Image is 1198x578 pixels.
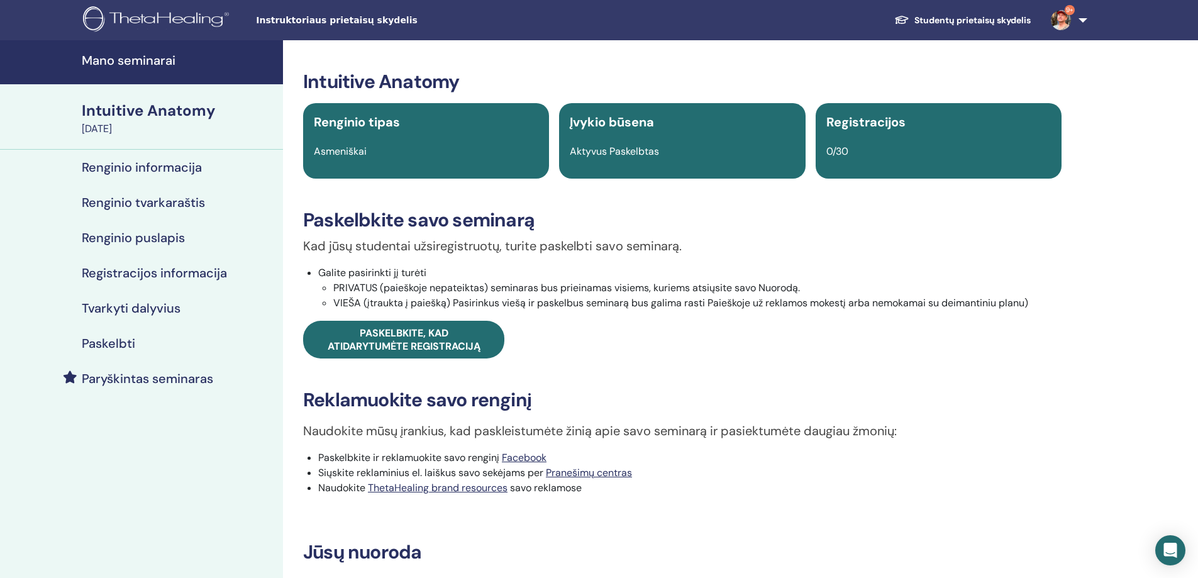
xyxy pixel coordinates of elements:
img: default.jpg [1051,10,1071,30]
img: logo.png [83,6,233,35]
li: Siųskite reklaminius el. laiškus savo sekėjams per [318,465,1062,481]
li: VIEŠA (įtraukta į paiešką) Pasirinkus viešą ir paskelbus seminarą bus galima rasti Paieškoje už r... [333,296,1062,311]
span: 9+ [1065,5,1075,15]
a: Paskelbkite, kad atidarytumėte registraciją [303,321,504,358]
li: Paskelbkite ir reklamuokite savo renginį [318,450,1062,465]
span: Instruktoriaus prietaisų skydelis [256,14,445,27]
li: Naudokite savo reklamose [318,481,1062,496]
img: graduation-cap-white.svg [894,14,909,25]
h4: Renginio puslapis [82,230,185,245]
p: Naudokite mūsų įrankius, kad paskleistumėte žinią apie savo seminarą ir pasiektumėte daugiau žmonių: [303,421,1062,440]
a: Studentų prietaisų skydelis [884,9,1041,32]
span: Renginio tipas [314,114,400,130]
h4: Paskelbti [82,336,135,351]
h4: Paryškintas seminaras [82,371,213,386]
h4: Renginio informacija [82,160,202,175]
h3: Paskelbkite savo seminarą [303,209,1062,231]
span: Asmeniškai [314,145,367,158]
span: Įvykio būsena [570,114,654,130]
a: Pranešimų centras [546,466,632,479]
h4: Tvarkyti dalyvius [82,301,180,316]
span: 0/30 [826,145,848,158]
span: Paskelbkite, kad atidarytumėte registraciją [328,326,480,353]
h3: Reklamuokite savo renginį [303,389,1062,411]
li: Galite pasirinkti jį turėti [318,265,1062,311]
div: Open Intercom Messenger [1155,535,1185,565]
div: [DATE] [82,121,275,136]
li: PRIVATUS (paieškoje nepateiktas) seminaras bus prieinamas visiems, kuriems atsiųsite savo Nuorodą. [333,281,1062,296]
h4: Mano seminarai [82,53,275,68]
h3: Intuitive Anatomy [303,70,1062,93]
h4: Renginio tvarkaraštis [82,195,205,210]
span: Registracijos [826,114,906,130]
h3: Jūsų nuoroda [303,541,1062,564]
a: ThetaHealing brand resources [368,481,507,494]
span: Aktyvus Paskelbtas [570,145,659,158]
a: Facebook [502,451,546,464]
h4: Registracijos informacija [82,265,227,281]
a: Intuitive Anatomy[DATE] [74,100,283,136]
p: Kad jūsų studentai užsiregistruotų, turite paskelbti savo seminarą. [303,236,1062,255]
div: Intuitive Anatomy [82,100,275,121]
